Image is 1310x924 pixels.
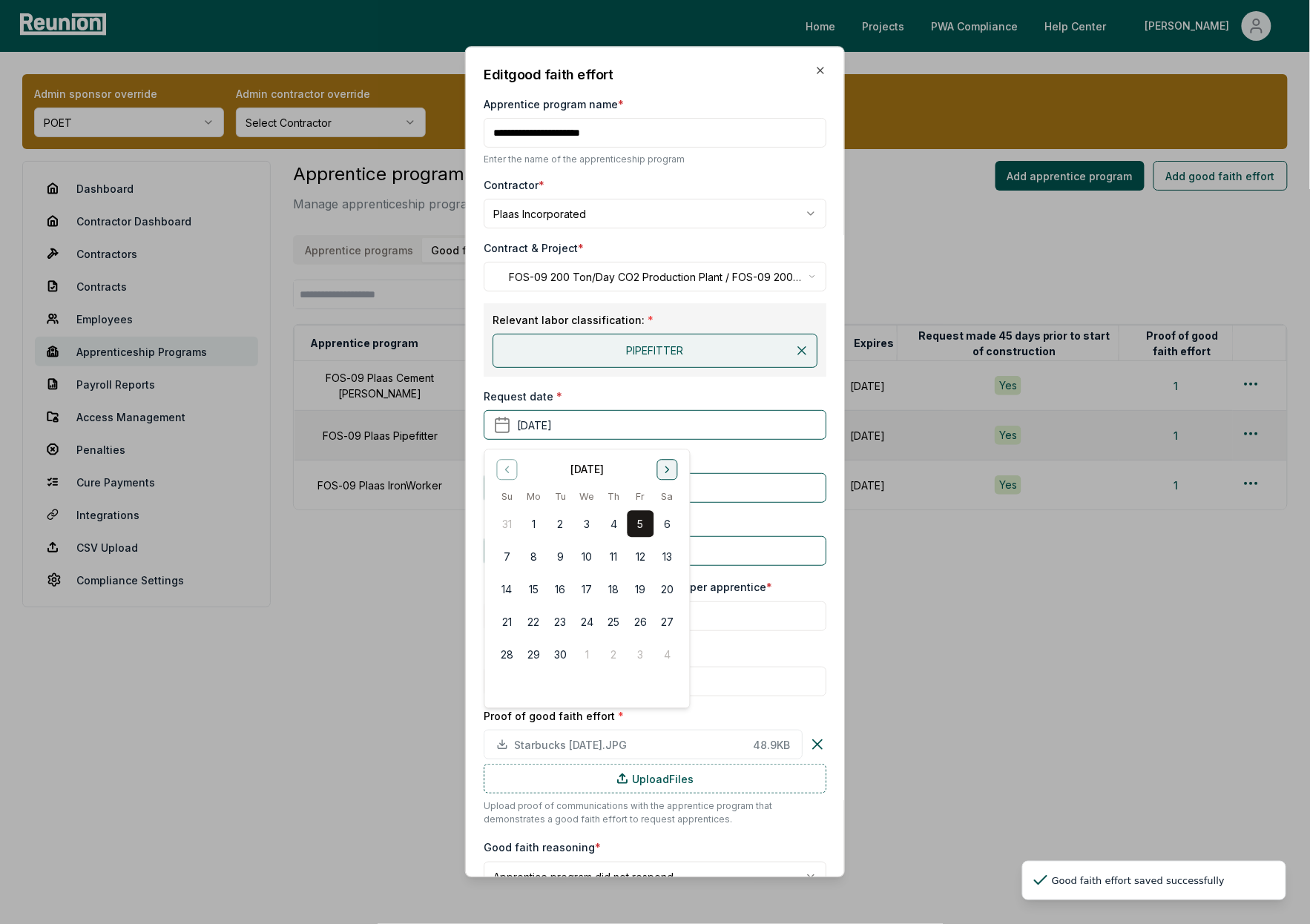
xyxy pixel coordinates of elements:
[496,459,517,480] button: Go to previous month
[654,489,680,505] th: Saturday
[573,489,600,505] th: Wednesday
[573,641,600,668] button: 1
[627,609,654,636] button: 26
[627,576,654,603] button: 19
[493,511,520,538] button: 31
[627,544,654,570] button: 12
[520,544,547,570] button: 8
[573,609,600,636] button: 24
[600,511,627,538] button: 4
[493,609,520,636] button: 21
[520,489,547,505] th: Monday
[484,799,826,826] p: Upload proof of communications with the apprentice program that demonstrates a good faith effort ...
[484,389,562,404] label: Request date
[493,576,520,603] button: 14
[547,489,573,505] th: Tuesday
[493,489,520,505] th: Sunday
[656,459,677,480] button: Go to next month
[484,841,601,854] label: Good faith reasoning
[493,334,817,368] div: PIPEFITTER
[484,177,544,193] label: Contractor
[520,576,547,603] button: 15
[493,312,817,328] label: Relevant labor classification:
[600,544,627,570] button: 11
[627,641,654,668] button: 3
[493,641,520,668] button: 28
[514,737,747,753] span: Starbucks [DATE].JPG
[484,764,826,793] label: Upload Files
[753,737,790,753] span: 48.9 KB
[573,576,600,603] button: 17
[520,511,547,538] button: 1
[627,489,654,505] th: Friday
[484,708,826,724] label: Proof of good faith effort
[547,576,573,603] button: 16
[493,544,520,570] button: 7
[484,240,584,256] label: Contract & Project
[520,641,547,668] button: 29
[654,544,680,570] button: 13
[654,641,680,668] button: 4
[520,609,547,636] button: 22
[484,154,826,165] p: Enter the name of the apprenticeship program
[600,641,627,668] button: 2
[654,609,680,636] button: 27
[600,489,627,505] th: Thursday
[484,730,803,759] button: Starbucks [DATE].JPG 48.9KB
[570,462,604,478] div: [DATE]
[654,576,680,603] button: 20
[547,544,573,570] button: 9
[600,609,627,636] button: 25
[654,511,680,538] button: 6
[484,96,624,112] label: Apprentice program name
[547,609,573,636] button: 23
[573,511,600,538] button: 3
[573,544,600,570] button: 10
[627,511,654,538] button: 5
[484,65,826,85] h2: Edit good faith effort
[547,511,573,538] button: 2
[547,641,573,668] button: 30
[600,576,627,603] button: 18
[484,410,826,440] button: [DATE]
